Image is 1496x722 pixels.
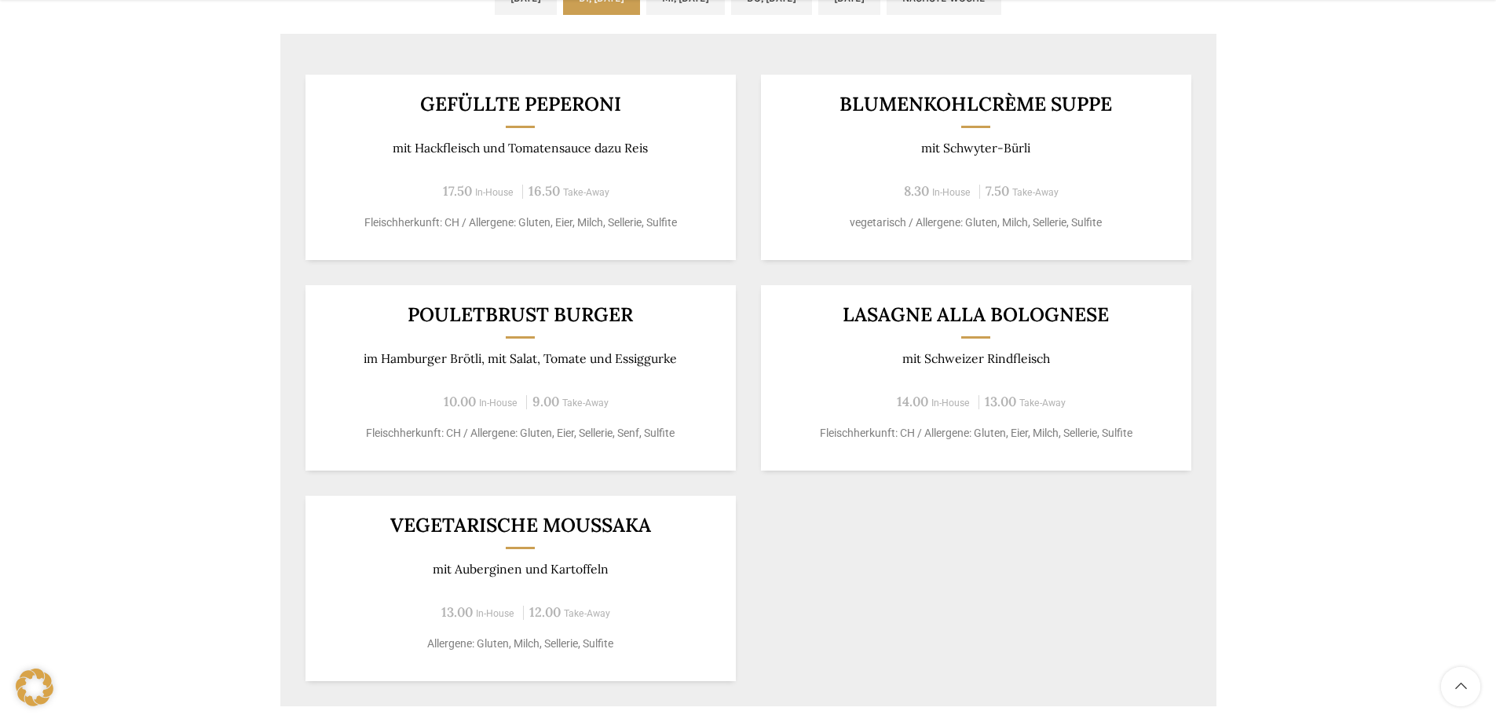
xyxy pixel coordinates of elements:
p: Allergene: Gluten, Milch, Sellerie, Sulfite [324,636,716,652]
span: 12.00 [529,603,561,621]
span: 16.50 [529,182,560,200]
span: In-House [932,187,971,198]
p: mit Hackfleisch und Tomatensauce dazu Reis [324,141,716,156]
a: Scroll to top button [1441,667,1480,706]
h3: Vegetarische Moussaka [324,515,716,535]
h3: Pouletbrust Burger [324,305,716,324]
p: mit Schwyter-Bürli [780,141,1172,156]
span: Take-Away [1012,187,1059,198]
span: 14.00 [897,393,928,410]
span: In-House [479,398,518,409]
h3: LASAGNE ALLA BOLOGNESE [780,305,1172,324]
span: In-House [475,187,514,198]
span: Take-Away [562,398,609,409]
span: 10.00 [444,393,476,410]
span: 13.00 [985,393,1016,410]
p: Fleischherkunft: CH / Allergene: Gluten, Eier, Milch, Sellerie, Sulfite [780,425,1172,442]
span: Take-Away [564,608,610,619]
p: mit Schweizer Rindfleisch [780,351,1172,366]
p: im Hamburger Brötli, mit Salat, Tomate und Essiggurke [324,351,716,366]
p: Fleischherkunft: CH / Allergene: Gluten, Eier, Sellerie, Senf, Sulfite [324,425,716,442]
p: mit Auberginen und Kartoffeln [324,562,716,577]
p: Fleischherkunft: CH / Allergene: Gluten, Eier, Milch, Sellerie, Sulfite [324,214,716,231]
p: vegetarisch / Allergene: Gluten, Milch, Sellerie, Sulfite [780,214,1172,231]
span: Take-Away [1019,398,1066,409]
span: 17.50 [443,182,472,200]
span: 8.30 [904,182,929,200]
span: In-House [931,398,970,409]
span: Take-Away [563,187,609,198]
h3: Blumenkohlcrème suppe [780,94,1172,114]
span: In-House [476,608,514,619]
h3: Gefüllte Peperoni [324,94,716,114]
span: 9.00 [532,393,559,410]
span: 7.50 [986,182,1009,200]
span: 13.00 [441,603,473,621]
